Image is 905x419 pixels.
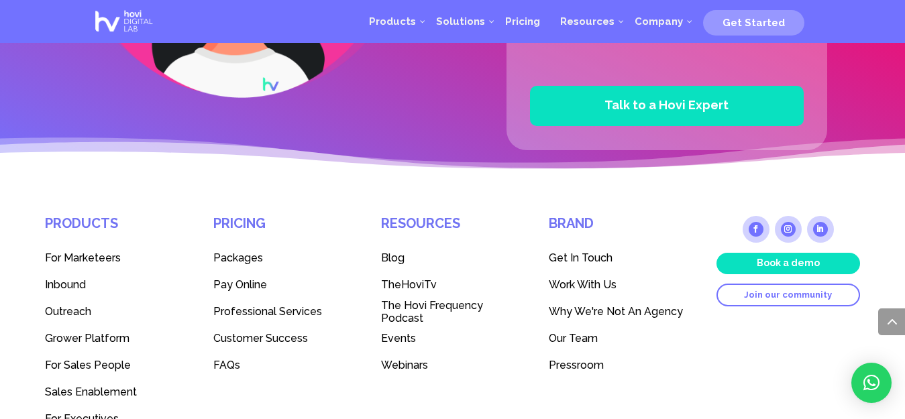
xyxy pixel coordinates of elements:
[716,253,860,274] a: Book a demo
[213,298,357,325] a: Professional Services
[213,325,357,352] a: Customer Success
[716,284,860,306] a: Join our community
[45,325,189,352] a: Grower Platform
[369,15,416,27] span: Products
[359,1,426,42] a: Products
[549,278,617,291] span: Work With Us
[45,352,189,379] a: For Sales People
[45,245,189,272] a: For Marketeers
[550,1,625,42] a: Resources
[381,299,483,324] span: The Hovi Frequency Podcast
[213,272,357,298] a: Pay Online
[625,1,693,42] a: Company
[703,11,804,32] a: Get Started
[549,352,692,379] a: Pressroom
[381,325,525,352] a: Events
[213,251,263,264] span: Packages
[549,359,604,371] span: Pressroom
[549,216,692,245] h4: Brand
[549,245,692,272] a: Get In Touch
[549,325,692,352] a: Our Team
[723,17,785,29] span: Get Started
[549,305,683,318] span: Why We're Not An Agency
[436,15,485,27] span: Solutions
[45,278,86,291] span: Inbound
[549,272,692,298] a: Work With Us
[381,245,525,272] a: Blog
[560,15,615,27] span: Resources
[45,251,121,264] span: For Marketeers
[381,298,525,325] a: The Hovi Frequency Podcast
[213,278,267,291] span: Pay Online
[635,15,683,27] span: Company
[213,332,308,345] span: Customer Success
[213,216,357,245] h4: Pricing
[213,359,240,371] span: FAQs
[530,19,734,71] iframe: reCAPTCHA
[45,379,189,406] a: Sales Enablement
[549,251,613,264] span: Get In Touch
[381,352,525,379] a: Webinars
[45,332,129,345] span: Grower Platform
[45,359,131,371] span: For Sales People
[45,298,189,325] a: Outreach
[45,385,137,398] span: Sales Enablement
[45,272,189,298] a: Inbound
[549,298,692,325] a: Why We're Not An Agency
[743,216,769,243] a: Follow on Facebook
[381,251,405,264] span: Blog
[213,245,357,272] a: Packages
[775,216,802,243] a: Follow on Instagram
[530,86,804,126] button: Talk to a Hovi Expert
[807,216,834,243] a: Follow on LinkedIn
[381,332,416,345] span: Events
[381,216,525,245] h4: Resources
[381,272,525,298] a: TheHoviTv
[45,216,189,245] h4: Products
[45,305,91,318] span: Outreach
[426,1,495,42] a: Solutions
[549,332,598,345] span: Our Team
[381,359,428,371] span: Webinars
[604,98,729,112] span: Talk to a Hovi Expert
[495,1,550,42] a: Pricing
[213,305,322,318] span: Professional Services
[381,278,437,291] span: TheHoviTv
[505,15,540,27] span: Pricing
[213,352,357,379] a: FAQs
